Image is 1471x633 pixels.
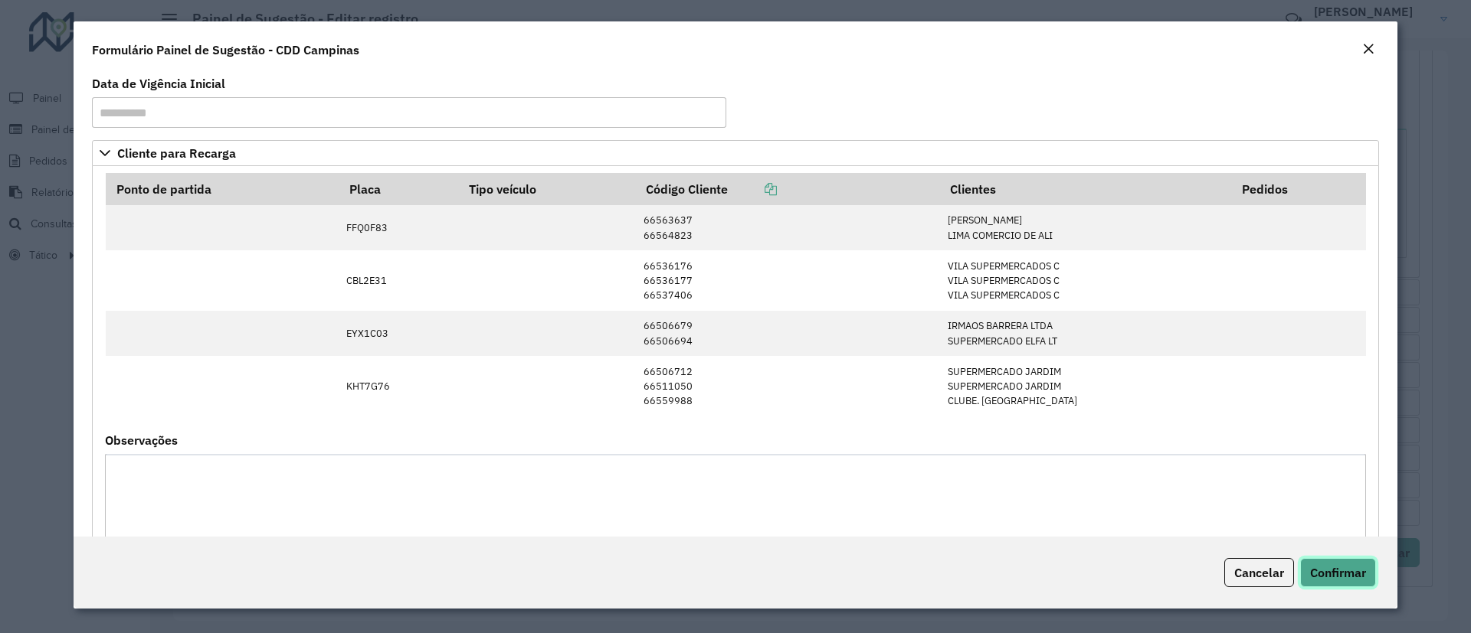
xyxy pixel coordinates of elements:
[92,74,225,93] label: Data de Vigência Inicial
[1358,40,1379,60] button: Close
[339,173,458,205] th: Placa
[92,166,1379,603] div: Cliente para Recarga
[635,311,939,356] td: 66506679 66506694
[1224,558,1294,587] button: Cancelar
[1362,43,1374,55] em: Fechar
[92,140,1379,166] a: Cliente para Recarga
[940,173,1232,205] th: Clientes
[1231,173,1365,205] th: Pedidos
[92,41,359,59] h4: Formulário Painel de Sugestão - CDD Campinas
[728,181,777,197] a: Copiar
[940,356,1232,416] td: SUPERMERCADO JARDIM SUPERMERCADO JARDIM CLUBE. [GEOGRAPHIC_DATA]
[1234,565,1284,580] span: Cancelar
[635,250,939,311] td: 66536176 66536177 66537406
[339,311,458,356] td: EYX1C03
[106,173,339,205] th: Ponto de partida
[1310,565,1366,580] span: Confirmar
[635,205,939,250] td: 66563637 66564823
[635,356,939,416] td: 66506712 66511050 66559988
[339,356,458,416] td: KHT7G76
[339,250,458,311] td: CBL2E31
[458,173,635,205] th: Tipo veículo
[1300,558,1376,587] button: Confirmar
[117,147,236,159] span: Cliente para Recarga
[105,431,178,449] label: Observações
[940,250,1232,311] td: VILA SUPERMERCADOS C VILA SUPERMERCADOS C VILA SUPERMERCADOS C
[339,205,458,250] td: FFQ0F83
[635,173,939,205] th: Código Cliente
[940,311,1232,356] td: IRMAOS BARRERA LTDA SUPERMERCADO ELFA LT
[940,205,1232,250] td: [PERSON_NAME] LIMA COMERCIO DE ALI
